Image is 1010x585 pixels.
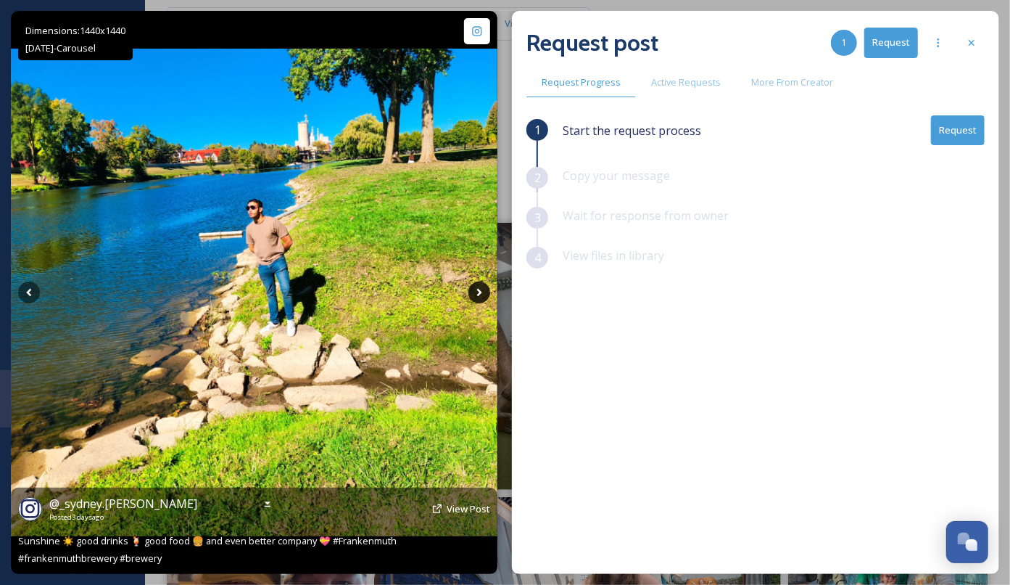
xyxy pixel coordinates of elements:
span: 2 [534,169,541,187]
span: Sunshine ☀️ good drinks 🍹 good food 🍔 and even better company 💝 #Frankenmuth #frankenmuthbrewery ... [18,534,399,565]
span: Posted 3 days ago [49,512,197,523]
span: 3 [534,209,541,226]
span: Copy your message [563,168,670,184]
span: 1 [842,36,847,49]
a: View Post [447,502,490,516]
span: @ _sydney.[PERSON_NAME] [49,496,197,512]
span: Dimensions: 1440 x 1440 [25,24,125,37]
button: Request [931,115,985,145]
img: Sunshine ☀️ good drinks 🍹 good food 🍔 and even better company 💝 #Frankenmuth #frankenmuthbrewery ... [11,49,497,536]
span: [DATE] - Carousel [25,41,96,54]
span: View files in library [563,247,664,263]
span: 1 [534,121,541,139]
button: Request [864,28,918,57]
span: More From Creator [751,75,833,89]
span: 4 [534,249,541,266]
span: Active Requests [651,75,721,89]
span: View Post [447,502,490,515]
a: @_sydney.[PERSON_NAME] [49,495,197,512]
button: Open Chat [946,521,988,563]
span: Wait for response from owner [563,208,729,224]
h2: Request post [526,25,658,60]
span: Start the request process [563,122,701,139]
span: Request Progress [542,75,621,89]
